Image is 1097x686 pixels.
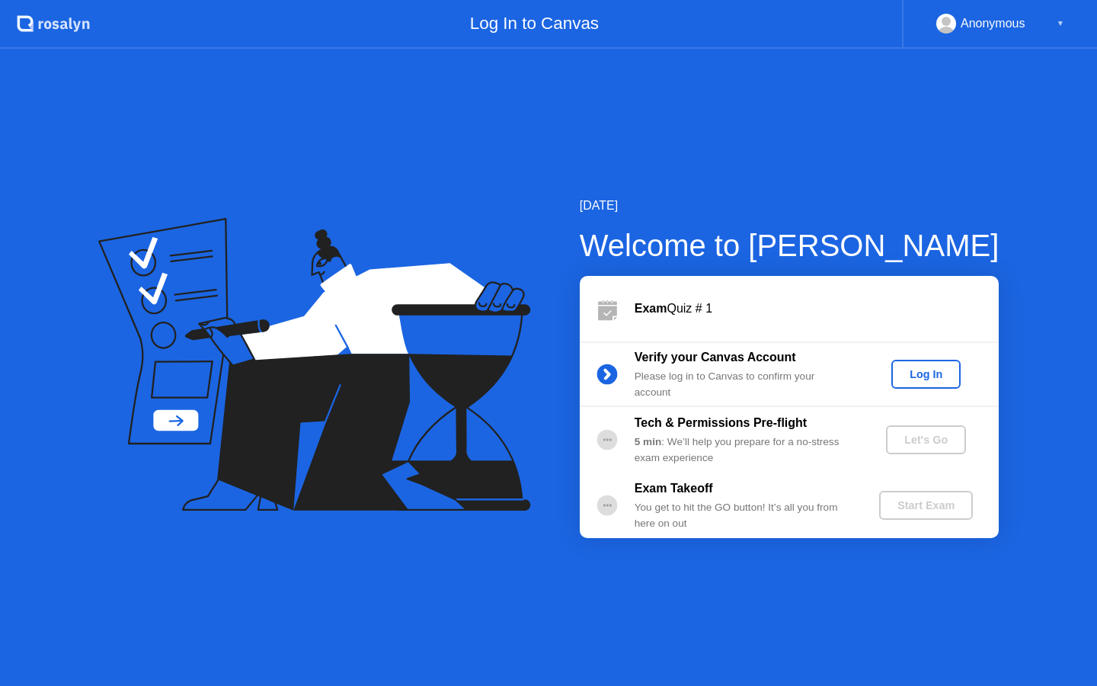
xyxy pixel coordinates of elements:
div: Let's Go [892,434,960,446]
b: Tech & Permissions Pre-flight [635,416,807,429]
b: 5 min [635,436,662,447]
div: Log In [897,368,955,380]
div: [DATE] [580,197,999,215]
div: : We’ll help you prepare for a no-stress exam experience [635,434,854,466]
button: Log In [891,360,961,389]
button: Start Exam [879,491,973,520]
div: Anonymous [961,14,1025,34]
div: Quiz # 1 [635,300,999,318]
div: You get to hit the GO button! It’s all you from here on out [635,500,854,531]
div: Start Exam [885,499,967,511]
button: Let's Go [886,425,966,454]
div: ▼ [1057,14,1064,34]
b: Exam [635,302,667,315]
b: Verify your Canvas Account [635,351,796,364]
div: Welcome to [PERSON_NAME] [580,223,999,268]
b: Exam Takeoff [635,482,713,495]
div: Please log in to Canvas to confirm your account [635,369,854,400]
